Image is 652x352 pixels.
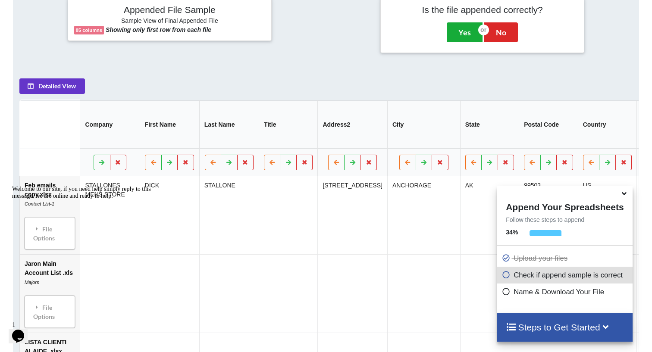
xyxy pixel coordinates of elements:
[497,215,632,224] p: Follow these steps to append
[9,182,164,313] iframe: chat widget
[502,287,630,297] p: Name & Download Your File
[80,176,140,254] td: STALLONES MENS STORE
[3,3,159,17] div: Welcome to our site, if you need help simply reply to this message, we are online and ready to help.
[578,100,637,149] th: Country
[9,318,36,343] iframe: chat widget
[74,17,266,26] h6: Sample View of Final Appended File
[502,270,630,280] p: Check if append sample is correct
[460,100,519,149] th: State
[502,253,630,264] p: Upload your files
[106,26,211,33] b: Showing only first row from each file
[447,22,483,42] button: Yes
[318,100,387,149] th: Address2
[28,298,73,325] div: File Options
[3,3,142,17] span: Welcome to our site, if you need help simply reply to this message, we are online and ready to help.
[140,100,199,149] th: First Name
[519,176,578,254] td: 99503
[259,100,318,149] th: Title
[74,4,266,16] h4: Appended File Sample
[140,176,199,254] td: DICK
[80,100,140,149] th: Company
[484,22,518,42] button: No
[460,176,519,254] td: AK
[318,176,387,254] td: [STREET_ADDRESS]
[497,199,632,212] h4: Append Your Spreadsheets
[199,176,259,254] td: STALLONE
[578,176,637,254] td: US
[519,100,578,149] th: Postal Code
[76,28,103,33] b: 85 columns
[20,78,85,94] button: Detailed View
[199,100,259,149] th: Last Name
[20,176,80,254] td: Feb emails copy.xlsx
[387,4,578,15] h4: Is the file appended correctly?
[506,322,624,333] h4: Steps to Get Started
[506,229,518,236] b: 34 %
[388,176,461,254] td: ANCHORAGE
[388,100,461,149] th: City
